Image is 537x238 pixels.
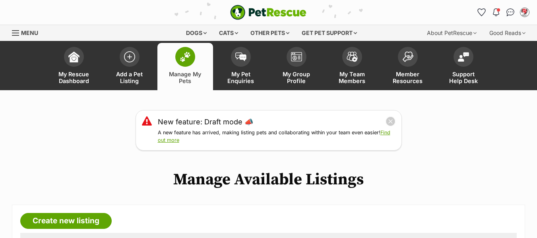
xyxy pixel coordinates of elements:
[12,25,44,39] a: Menu
[475,6,531,19] ul: Account quick links
[124,51,135,62] img: add-pet-listing-icon-0afa8454b4691262ce3f59096e99ab1cd57d4a30225e0717b998d2c9b9846f56.svg
[484,25,531,41] div: Good Reads
[102,43,157,90] a: Add a Pet Listing
[158,116,253,127] a: New feature: Draft mode 📣
[230,5,306,20] img: logo-e224e6f780fb5917bec1dbf3a21bbac754714ae5b6737aabdf751b685950b380.svg
[68,51,79,62] img: dashboard-icon-eb2f2d2d3e046f16d808141f083e7271f6b2e854fb5c12c21221c1fb7104beca.svg
[269,43,324,90] a: My Group Profile
[386,116,395,126] button: close
[446,71,481,84] span: Support Help Desk
[518,6,531,19] button: My account
[475,6,488,19] a: Favourites
[158,129,395,144] p: A new feature has arrived, making listing pets and collaborating within your team even easier!
[180,52,191,62] img: manage-my-pets-icon-02211641906a0b7f246fdf0571729dbe1e7629f14944591b6c1af311fb30b64b.svg
[223,71,259,84] span: My Pet Enquiries
[46,43,102,90] a: My Rescue Dashboard
[230,5,306,20] a: PetRescue
[493,8,499,16] img: notifications-46538b983faf8c2785f20acdc204bb7945ddae34d4c08c2a6579f10ce5e182be.svg
[112,71,147,84] span: Add a Pet Listing
[21,29,38,36] span: Menu
[20,213,112,229] a: Create new listing
[490,6,502,19] button: Notifications
[213,43,269,90] a: My Pet Enquiries
[296,25,363,41] div: Get pet support
[157,43,213,90] a: Manage My Pets
[334,71,370,84] span: My Team Members
[279,71,314,84] span: My Group Profile
[56,71,92,84] span: My Rescue Dashboard
[213,25,244,41] div: Cats
[504,6,517,19] a: Conversations
[521,8,529,16] img: Kim Court profile pic
[291,52,302,62] img: group-profile-icon-3fa3cf56718a62981997c0bc7e787c4b2cf8bcc04b72c1350f741eb67cf2f40e.svg
[180,25,212,41] div: Dogs
[235,52,246,61] img: pet-enquiries-icon-7e3ad2cf08bfb03b45e93fb7055b45f3efa6380592205ae92323e6603595dc1f.svg
[436,43,491,90] a: Support Help Desk
[506,8,515,16] img: chat-41dd97257d64d25036548639549fe6c8038ab92f7586957e7f3b1b290dea8141.svg
[347,52,358,62] img: team-members-icon-5396bd8760b3fe7c0b43da4ab00e1e3bb1a5d9ba89233759b79545d2d3fc5d0d.svg
[421,25,482,41] div: About PetRescue
[402,51,413,62] img: member-resources-icon-8e73f808a243e03378d46382f2149f9095a855e16c252ad45f914b54edf8863c.svg
[167,71,203,84] span: Manage My Pets
[158,130,390,143] a: Find out more
[458,52,469,62] img: help-desk-icon-fdf02630f3aa405de69fd3d07c3f3aa587a6932b1a1747fa1d2bba05be0121f9.svg
[390,71,426,84] span: Member Resources
[324,43,380,90] a: My Team Members
[380,43,436,90] a: Member Resources
[245,25,295,41] div: Other pets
